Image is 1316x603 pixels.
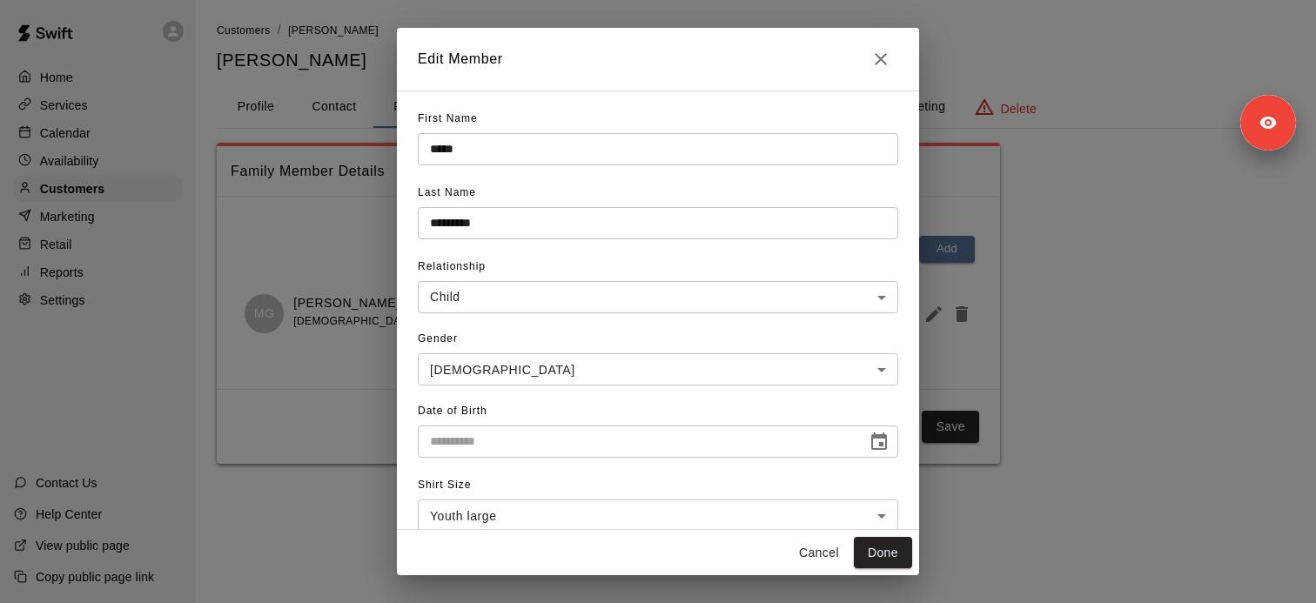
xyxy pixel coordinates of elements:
[418,405,487,417] span: Date of Birth
[418,353,898,385] div: [DEMOGRAPHIC_DATA]
[397,28,919,90] h2: Edit Member
[418,499,898,532] div: Youth large
[862,425,896,459] button: Choose date, selected date is Dec 30, 2014
[418,281,898,313] div: Child
[854,537,912,569] button: Done
[791,537,847,569] button: Cancel
[418,332,458,345] span: Gender
[863,42,898,77] button: Close
[418,186,476,198] span: Last Name
[418,112,478,124] span: First Name
[418,479,471,491] span: Shirt Size
[418,260,486,272] span: Relationship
